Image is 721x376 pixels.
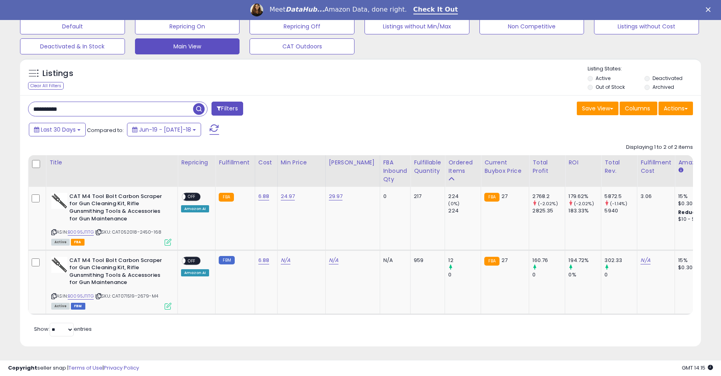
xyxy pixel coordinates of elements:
a: 6.88 [258,256,270,264]
div: Ordered Items [448,158,477,175]
button: Repricing On [135,18,240,34]
img: 41W5GDqBcvL._SL40_.jpg [51,257,67,273]
a: Terms of Use [68,364,103,372]
button: Actions [659,102,693,115]
button: Listings without Cost [594,18,699,34]
small: FBA [484,257,499,266]
div: Clear All Filters [28,82,64,90]
div: 0 [604,271,637,278]
a: N/A [329,256,338,264]
label: Archived [653,84,674,90]
small: (-2.02%) [574,200,594,207]
div: 2768.2 [532,193,565,200]
span: Jun-19 - [DATE]-18 [139,126,191,134]
span: FBM [71,303,85,310]
a: 6.88 [258,192,270,200]
span: 27 [501,256,508,264]
span: Columns [625,104,650,112]
a: N/A [640,256,650,264]
button: Main View [135,38,240,54]
div: 12 [448,257,481,264]
button: Listings without Min/Max [365,18,469,34]
div: 194.72% [568,257,601,264]
img: Profile image for Georgie [250,4,263,16]
span: OFF [185,257,198,264]
div: 224 [448,193,481,200]
div: Fulfillment [219,158,251,167]
button: Last 30 Days [29,123,86,136]
div: Min Price [281,158,322,167]
small: FBA [484,193,499,202]
label: Active [596,75,610,82]
span: All listings currently available for purchase on Amazon [51,239,70,246]
div: Fulfillable Quantity [414,158,441,175]
small: Amazon Fees. [678,167,683,174]
small: FBM [219,256,234,264]
span: All listings currently available for purchase on Amazon [51,303,70,310]
button: Repricing Off [250,18,354,34]
div: 217 [414,193,439,200]
button: CAT Outdoors [250,38,354,54]
a: B0095JTITG [68,293,94,300]
div: Title [49,158,174,167]
div: 0% [568,271,601,278]
span: | SKU: CAT052018-2450-168 [95,229,161,235]
div: 179.62% [568,193,601,200]
img: 41W5GDqBcvL._SL40_.jpg [51,193,67,209]
div: Total Rev. [604,158,634,175]
span: Show: entries [34,325,92,333]
div: 0 [532,271,565,278]
a: 29.97 [329,192,343,200]
div: Repricing [181,158,212,167]
strong: Copyright [8,364,37,372]
button: Default [20,18,125,34]
span: 2025-08-18 14:15 GMT [682,364,713,372]
div: Displaying 1 to 2 of 2 items [626,144,693,151]
button: Jun-19 - [DATE]-18 [127,123,201,136]
div: 5872.5 [604,193,637,200]
button: Filters [211,102,243,116]
label: Out of Stock [596,84,625,90]
b: CAT M4 Tool Bolt Carbon Scraper for Gun Cleaning Kit, Rifle Gunsmithing Tools & Accessories for G... [69,257,167,288]
i: DataHub... [286,6,324,13]
div: Total Profit [532,158,562,175]
div: 2825.35 [532,207,565,214]
div: 160.76 [532,257,565,264]
span: Last 30 Days [41,126,76,134]
label: Deactivated [653,75,683,82]
div: ASIN: [51,257,171,309]
div: Current Buybox Price [484,158,526,175]
small: (-1.14%) [610,200,627,207]
a: Check It Out [413,6,458,14]
div: FBA inbound Qty [383,158,407,184]
div: Fulfillment Cost [640,158,671,175]
div: ASIN: [51,193,171,245]
div: Amazon AI [181,205,209,212]
div: 3.06 [640,193,669,200]
div: 302.33 [604,257,637,264]
a: N/A [281,256,290,264]
button: Deactivated & In Stock [20,38,125,54]
div: N/A [383,257,405,264]
span: 27 [501,192,508,200]
h5: Listings [42,68,73,79]
small: (-2.02%) [538,200,558,207]
div: seller snap | | [8,364,139,372]
div: Amazon AI [181,269,209,276]
span: FBA [71,239,85,246]
small: FBA [219,193,234,202]
div: 0 [383,193,405,200]
small: (0%) [448,200,459,207]
a: Privacy Policy [104,364,139,372]
div: 5940 [604,207,637,214]
div: 183.33% [568,207,601,214]
div: 224 [448,207,481,214]
span: Compared to: [87,126,124,134]
button: Non Competitive [479,18,584,34]
div: Close [706,7,714,12]
b: CAT M4 Tool Bolt Carbon Scraper for Gun Cleaning Kit, Rifle Gunsmithing Tools & Accessories for G... [69,193,167,224]
button: Save View [577,102,618,115]
p: Listing States: [588,65,701,73]
div: 959 [414,257,439,264]
div: ROI [568,158,598,167]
